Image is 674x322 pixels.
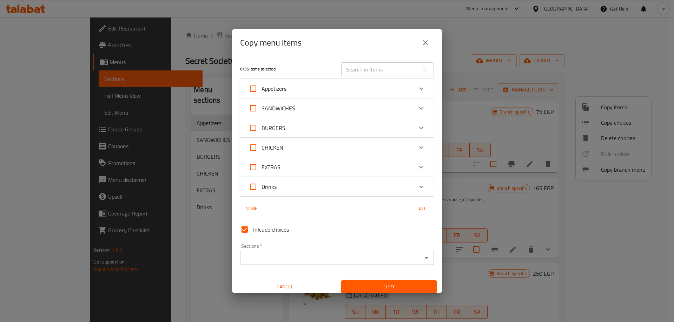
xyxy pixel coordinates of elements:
div: Expand [240,157,434,177]
label: Acknowledge [245,119,285,136]
h5: 0 / 35 items selected [240,66,333,72]
div: Expand [240,138,434,157]
label: Acknowledge [245,100,295,117]
span: BURGERS [262,123,285,133]
div: Expand [240,98,434,118]
label: Acknowledge [245,178,277,195]
span: All [414,204,431,213]
span: Cancel [240,282,330,291]
span: CHICKEN [262,142,283,153]
span: SANDWICHES [262,103,295,114]
button: Copy [341,280,437,293]
button: Cancel [237,280,333,293]
button: Open [422,253,431,263]
h2: Copy menu items [240,37,302,48]
button: close [417,34,434,51]
span: EXTRAS [262,162,280,172]
button: None [240,202,263,215]
label: Acknowledge [245,159,280,176]
span: Copy [347,282,431,291]
input: Search in items [341,62,418,76]
label: Acknowledge [245,139,283,156]
input: Select section [242,253,420,263]
span: None [243,204,260,213]
div: Expand [240,118,434,138]
span: Appetizers [262,83,286,94]
span: Inlcude choices [253,225,289,234]
div: Expand [240,177,434,197]
span: Drinks [262,181,277,192]
label: Acknowledge [245,80,286,97]
div: Expand [240,79,434,98]
button: All [411,202,434,215]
